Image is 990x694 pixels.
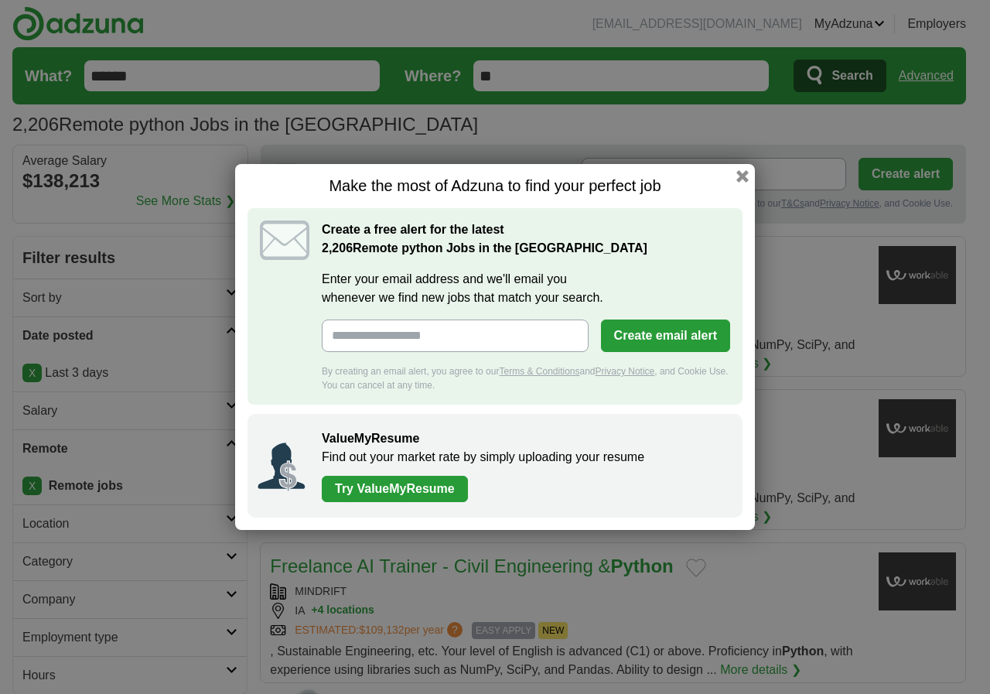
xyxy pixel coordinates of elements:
img: icon_email.svg [260,221,309,260]
label: Enter your email address and we'll email you whenever we find new jobs that match your search. [322,270,730,307]
a: Privacy Notice [596,366,655,377]
h2: Create a free alert for the latest [322,221,730,258]
p: Find out your market rate by simply uploading your resume [322,448,727,467]
strong: Remote python Jobs in the [GEOGRAPHIC_DATA] [322,241,647,255]
h1: Make the most of Adzuna to find your perfect job [247,176,742,196]
h2: ValueMyResume [322,429,727,448]
a: Terms & Conditions [499,366,579,377]
span: 2,206 [322,239,353,258]
div: By creating an email alert, you agree to our and , and Cookie Use. You can cancel at any time. [322,364,730,392]
a: Try ValueMyResume [322,476,468,502]
button: Create email alert [601,320,730,352]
